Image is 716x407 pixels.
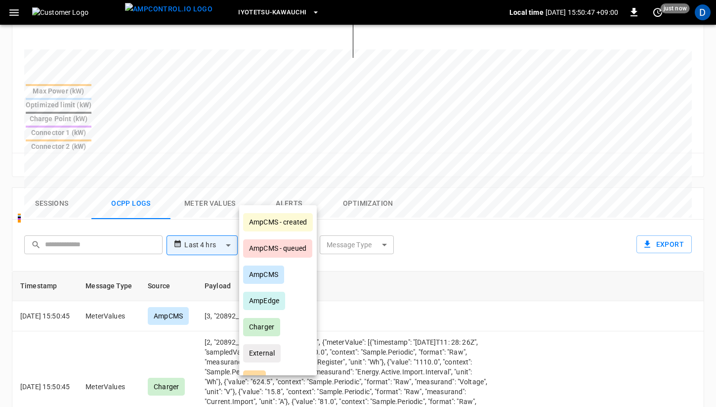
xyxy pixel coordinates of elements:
div: AmpCMS - created [243,213,313,231]
div: AmpCMS - queued [243,239,312,258]
div: AmpCMS [243,266,284,284]
div: AmpEdge [243,292,285,310]
div: External [243,344,281,362]
div: Charger [243,318,280,336]
div: API [243,370,266,389]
